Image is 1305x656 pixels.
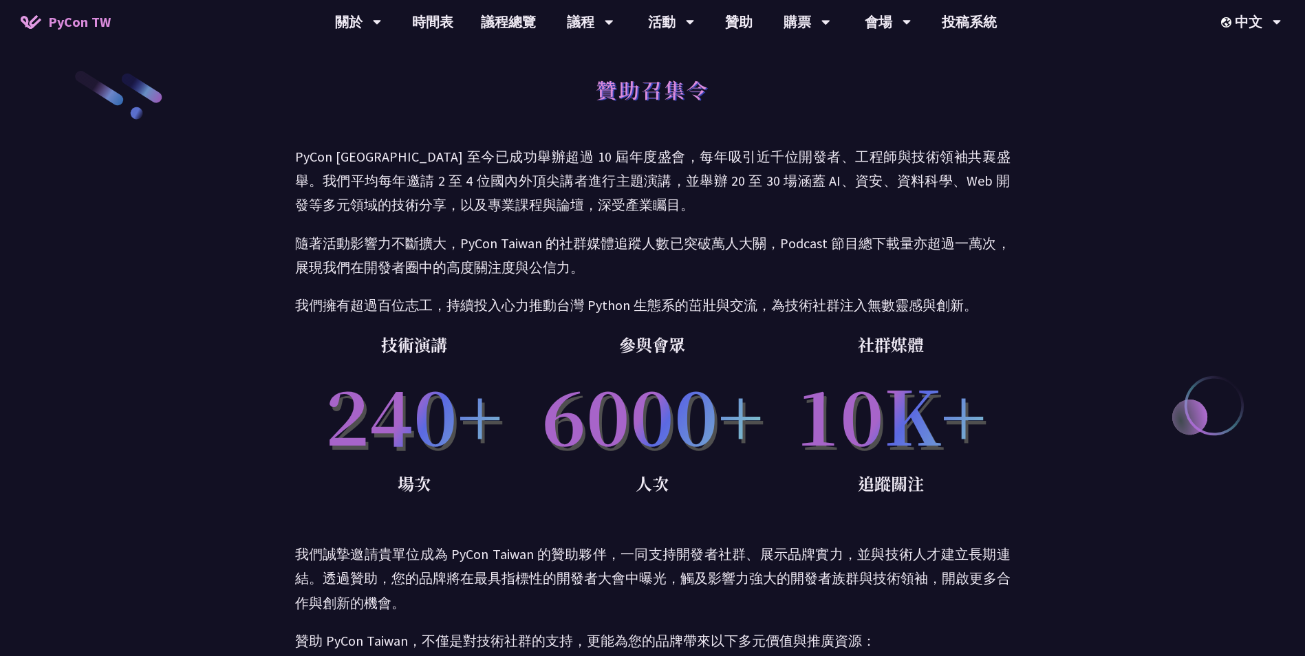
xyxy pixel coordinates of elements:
p: 6000+ [533,358,772,470]
p: 社群媒體 [772,331,1011,358]
img: Home icon of PyCon TW 2025 [21,15,41,29]
p: 240+ [295,358,534,470]
p: 我們擁有超過百位志工，持續投入心力推動台灣 Python 生態系的茁壯與交流，為技術社群注入無數靈感與創新。 [295,293,1011,317]
p: 10K+ [772,358,1011,470]
p: 場次 [295,470,534,497]
p: 參與會眾 [533,331,772,358]
p: PyCon [GEOGRAPHIC_DATA] 至今已成功舉辦超過 10 屆年度盛會，每年吸引近千位開發者、工程師與技術領袖共襄盛舉。我們平均每年邀請 2 至 4 位國內外頂尖講者進行主題演講，... [295,144,1011,217]
span: PyCon TW [48,12,111,32]
p: 隨著活動影響力不斷擴大，PyCon Taiwan 的社群媒體追蹤人數已突破萬人大關，Podcast 節目總下載量亦超過一萬次，展現我們在開發者圈中的高度關注度與公信力。 [295,231,1011,279]
p: 技術演講 [295,331,534,358]
p: 我們誠摯邀請貴單位成為 PyCon Taiwan 的贊助夥伴，一同支持開發者社群、展示品牌實力，並與技術人才建立長期連結。透過贊助，您的品牌將在最具指標性的開發者大會中曝光，觸及影響力強大的開發... [295,542,1011,615]
p: 追蹤關注 [772,470,1011,497]
h1: 贊助召集令 [596,69,709,110]
a: PyCon TW [7,5,125,39]
img: Locale Icon [1221,17,1235,28]
p: 贊助 PyCon Taiwan，不僅是對技術社群的支持，更能為您的品牌帶來以下多元價值與推廣資源： [295,628,1011,653]
p: 人次 [533,470,772,497]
